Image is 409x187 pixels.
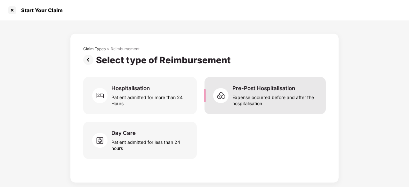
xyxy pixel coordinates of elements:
img: svg+xml;base64,PHN2ZyB4bWxucz0iaHR0cDovL3d3dy53My5vcmcvMjAwMC9zdmciIHdpZHRoPSI2MCIgaGVpZ2h0PSI2MC... [92,86,111,105]
div: Day Care [111,129,136,136]
img: svg+xml;base64,PHN2ZyB4bWxucz0iaHR0cDovL3d3dy53My5vcmcvMjAwMC9zdmciIHdpZHRoPSI2MCIgaGVpZ2h0PSI1OC... [213,86,232,105]
div: Reimbursement [111,46,140,51]
div: Patient admitted for more than 24 Hours [111,92,189,106]
div: Start Your Claim [17,7,63,13]
img: svg+xml;base64,PHN2ZyBpZD0iUHJldi0zMngzMiIgeG1sbnM9Imh0dHA6Ly93d3cudzMub3JnLzIwMDAvc3ZnIiB3aWR0aD... [83,55,96,65]
div: Expense occurred before and after the hospitalisation [232,92,318,106]
div: Select type of Reimbursement [96,55,233,66]
img: svg+xml;base64,PHN2ZyB4bWxucz0iaHR0cDovL3d3dy53My5vcmcvMjAwMC9zdmciIHdpZHRoPSI2MCIgaGVpZ2h0PSI1OC... [92,131,111,150]
div: > [107,46,109,51]
div: Pre-Post Hospitalisation [232,85,295,92]
div: Claim Types [83,46,106,51]
div: Patient admitted for less than 24 hours [111,136,189,151]
div: Hospitalisation [111,85,150,92]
